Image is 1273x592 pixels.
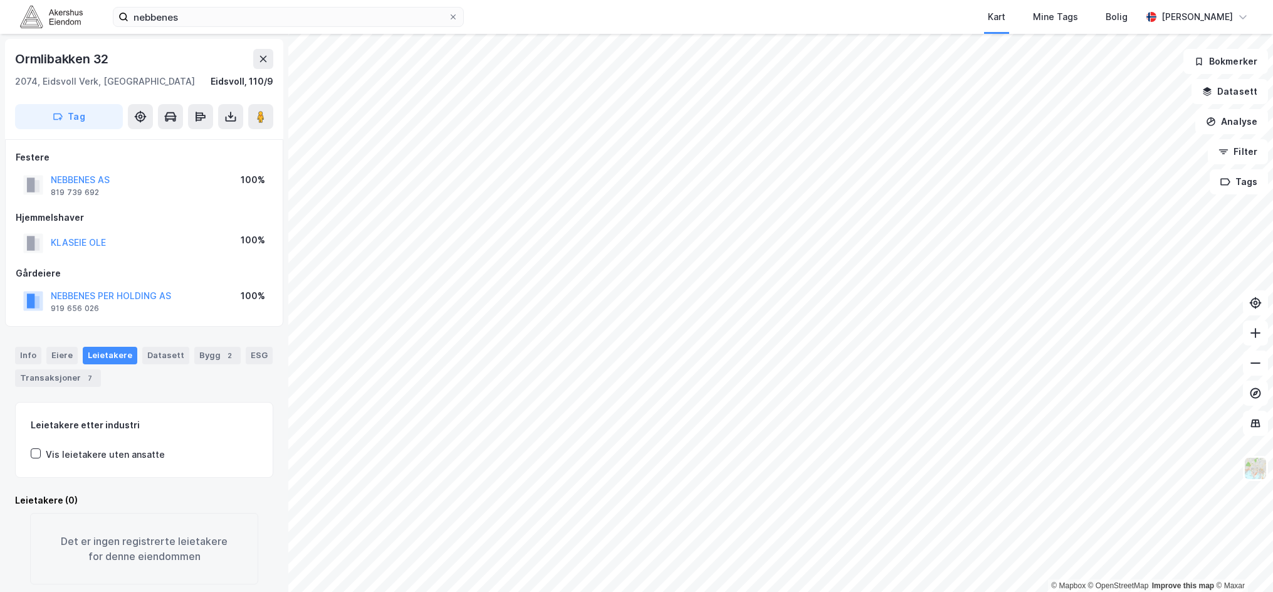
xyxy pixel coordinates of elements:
div: 919 656 026 [51,304,99,314]
a: Mapbox [1051,581,1086,590]
div: 7 [83,372,96,384]
div: Ormlibakken 32 [15,49,111,69]
div: Kart [988,9,1005,24]
button: Filter [1208,139,1268,164]
img: akershus-eiendom-logo.9091f326c980b4bce74ccdd9f866810c.svg [20,6,83,28]
div: Det er ingen registrerte leietakere for denne eiendommen [30,513,258,584]
div: ESG [246,347,273,364]
div: 2074, Eidsvoll Verk, [GEOGRAPHIC_DATA] [15,74,195,89]
button: Datasett [1192,79,1268,104]
div: Eiere [46,347,78,364]
div: Gårdeiere [16,266,273,281]
div: 819 739 692 [51,188,99,198]
div: Info [15,347,41,364]
div: Transaksjoner [15,369,101,387]
div: Leietakere [83,347,137,364]
button: Analyse [1195,109,1268,134]
div: Datasett [142,347,189,364]
div: Mine Tags [1033,9,1078,24]
div: Kontrollprogram for chat [1210,532,1273,592]
a: OpenStreetMap [1088,581,1149,590]
div: Bygg [194,347,241,364]
button: Tag [15,104,123,129]
div: 100% [241,233,265,248]
div: Leietakere (0) [15,493,273,508]
button: Bokmerker [1183,49,1268,74]
div: 100% [241,288,265,304]
div: Vis leietakere uten ansatte [46,447,165,462]
a: Improve this map [1152,581,1214,590]
div: 2 [223,349,236,362]
input: Søk på adresse, matrikkel, gårdeiere, leietakere eller personer [128,8,448,26]
div: Festere [16,150,273,165]
div: Leietakere etter industri [31,418,258,433]
div: Bolig [1106,9,1128,24]
button: Tags [1210,169,1268,194]
iframe: Chat Widget [1210,532,1273,592]
div: 100% [241,172,265,188]
div: Eidsvoll, 110/9 [211,74,273,89]
div: [PERSON_NAME] [1161,9,1233,24]
img: Z [1244,457,1267,480]
div: Hjemmelshaver [16,210,273,225]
